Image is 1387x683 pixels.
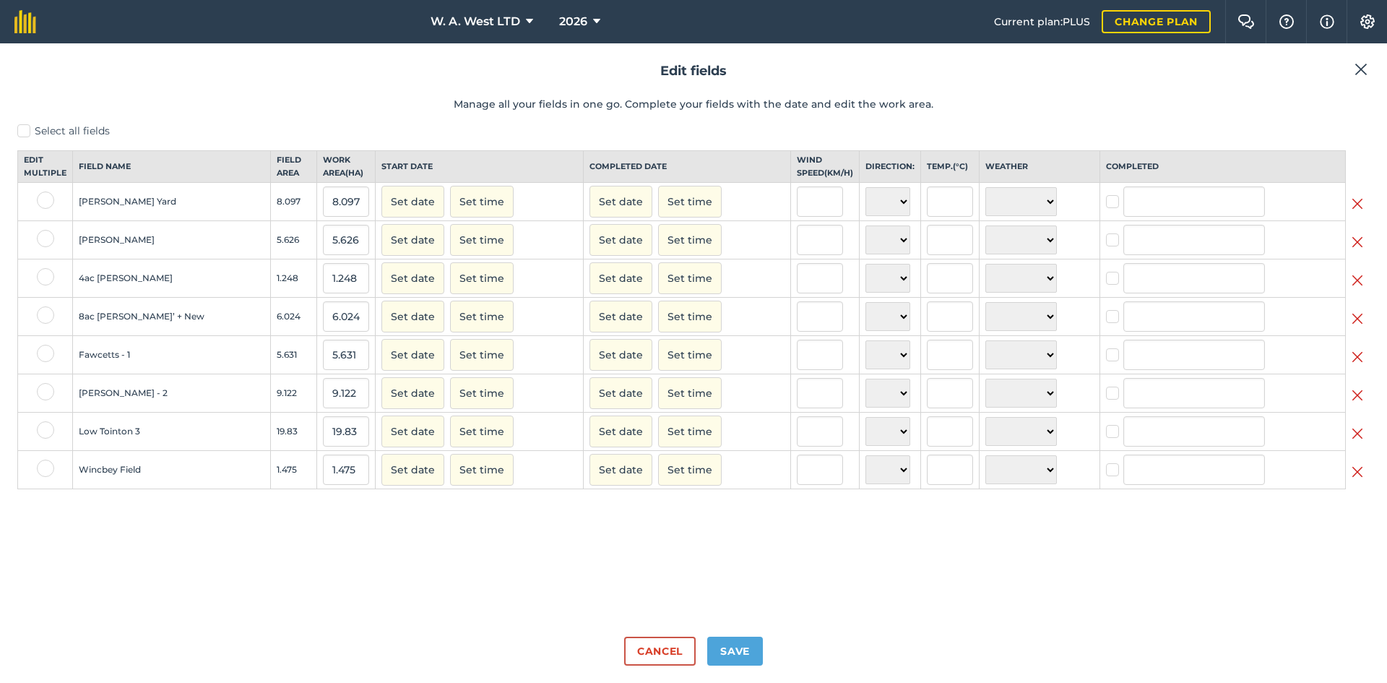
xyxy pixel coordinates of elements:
button: Set time [450,377,514,409]
td: 8ac [PERSON_NAME]’ + New [73,298,271,336]
td: 9.122 [271,374,317,413]
button: Set date [589,377,652,409]
th: Work area ( Ha ) [317,151,376,183]
button: Set date [381,416,444,447]
th: Direction: [859,151,920,183]
td: Low Tointon 3 [73,413,271,451]
td: 5.631 [271,336,317,374]
button: Set time [658,454,722,486]
button: Set time [658,377,722,409]
th: Weather [979,151,1099,183]
button: Set date [589,454,652,486]
img: svg+xml;base64,PHN2ZyB4bWxucz0iaHR0cDovL3d3dy53My5vcmcvMjAwMC9zdmciIHdpZHRoPSIyMiIgaGVpZ2h0PSIzMC... [1352,310,1363,327]
td: 5.626 [271,221,317,259]
button: Set date [381,186,444,218]
button: Set time [450,301,514,332]
button: Set time [658,262,722,294]
img: svg+xml;base64,PHN2ZyB4bWxucz0iaHR0cDovL3d3dy53My5vcmcvMjAwMC9zdmciIHdpZHRoPSIyMiIgaGVpZ2h0PSIzMC... [1352,348,1363,366]
h2: Edit fields [17,61,1370,82]
button: Set date [381,224,444,256]
th: Start date [376,151,583,183]
button: Set time [450,186,514,218]
td: 1.248 [271,259,317,298]
img: svg+xml;base64,PHN2ZyB4bWxucz0iaHR0cDovL3d3dy53My5vcmcvMjAwMC9zdmciIHdpZHRoPSIyMiIgaGVpZ2h0PSIzMC... [1354,61,1367,78]
th: Temp. ( ° C ) [920,151,979,183]
button: Set date [589,262,652,294]
button: Set date [381,454,444,486]
img: svg+xml;base64,PHN2ZyB4bWxucz0iaHR0cDovL3d3dy53My5vcmcvMjAwMC9zdmciIHdpZHRoPSIyMiIgaGVpZ2h0PSIzMC... [1352,195,1363,212]
button: Set date [381,377,444,409]
button: Set date [381,301,444,332]
button: Set date [589,339,652,371]
button: Set date [381,262,444,294]
img: A cog icon [1359,14,1376,29]
span: 2026 [559,13,587,30]
button: Set time [658,224,722,256]
td: 19.83 [271,413,317,451]
img: svg+xml;base64,PHN2ZyB4bWxucz0iaHR0cDovL3d3dy53My5vcmcvMjAwMC9zdmciIHdpZHRoPSIxNyIgaGVpZ2h0PSIxNy... [1320,13,1334,30]
th: Edit multiple [18,151,73,183]
label: Select all fields [17,124,1370,139]
img: fieldmargin Logo [14,10,36,33]
button: Set time [450,262,514,294]
td: 1.475 [271,451,317,489]
th: Completed [1099,151,1345,183]
button: Cancel [624,637,696,666]
button: Set date [381,339,444,371]
button: Set time [450,454,514,486]
td: Wincbey Field [73,451,271,489]
button: Set time [658,416,722,447]
img: svg+xml;base64,PHN2ZyB4bWxucz0iaHR0cDovL3d3dy53My5vcmcvMjAwMC9zdmciIHdpZHRoPSIyMiIgaGVpZ2h0PSIzMC... [1352,463,1363,481]
td: Fawcetts - 1 [73,336,271,374]
button: Save [707,637,763,666]
th: Field Area [271,151,317,183]
th: Wind speed ( km/h ) [790,151,859,183]
td: [PERSON_NAME] [73,221,271,259]
span: Current plan : PLUS [994,14,1090,30]
button: Set date [589,224,652,256]
button: Set time [658,186,722,218]
td: [PERSON_NAME] - 2 [73,374,271,413]
button: Set time [450,339,514,371]
td: 8.097 [271,183,317,221]
p: Manage all your fields in one go. Complete your fields with the date and edit the work area. [17,96,1370,112]
button: Set date [589,186,652,218]
button: Set date [589,301,652,332]
img: svg+xml;base64,PHN2ZyB4bWxucz0iaHR0cDovL3d3dy53My5vcmcvMjAwMC9zdmciIHdpZHRoPSIyMiIgaGVpZ2h0PSIzMC... [1352,272,1363,289]
td: 4ac [PERSON_NAME] [73,259,271,298]
span: W. A. West LTD [431,13,520,30]
img: svg+xml;base64,PHN2ZyB4bWxucz0iaHR0cDovL3d3dy53My5vcmcvMjAwMC9zdmciIHdpZHRoPSIyMiIgaGVpZ2h0PSIzMC... [1352,387,1363,404]
th: Completed date [583,151,790,183]
button: Set time [450,224,514,256]
img: svg+xml;base64,PHN2ZyB4bWxucz0iaHR0cDovL3d3dy53My5vcmcvMjAwMC9zdmciIHdpZHRoPSIyMiIgaGVpZ2h0PSIzMC... [1352,233,1363,251]
td: 6.024 [271,298,317,336]
button: Set date [589,416,652,447]
button: Set time [450,416,514,447]
a: Change plan [1102,10,1211,33]
th: Field name [73,151,271,183]
img: Two speech bubbles overlapping with the left bubble in the forefront [1237,14,1255,29]
button: Set time [658,339,722,371]
td: [PERSON_NAME] Yard [73,183,271,221]
button: Set time [658,301,722,332]
img: svg+xml;base64,PHN2ZyB4bWxucz0iaHR0cDovL3d3dy53My5vcmcvMjAwMC9zdmciIHdpZHRoPSIyMiIgaGVpZ2h0PSIzMC... [1352,425,1363,442]
img: A question mark icon [1278,14,1295,29]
